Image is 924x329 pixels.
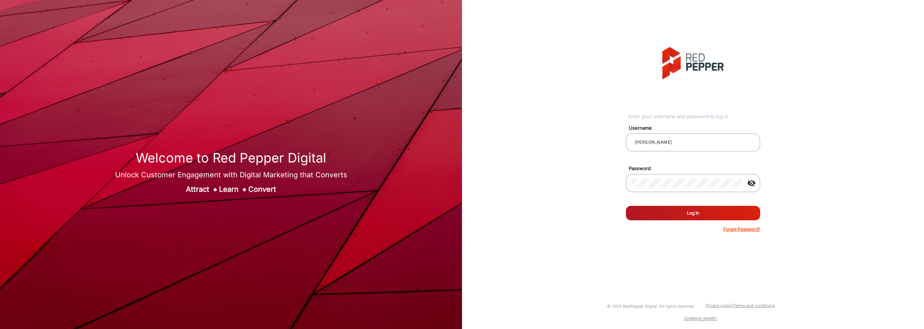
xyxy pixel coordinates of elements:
[632,138,754,147] input: Your username
[623,165,768,172] mat-label: Password
[626,206,760,220] button: Log In
[115,169,347,180] div: Unlock Customer Engagement with Digital Marketing that Converts
[607,304,695,309] small: © 2025 RedPepper Digital. All rights reserved.
[732,303,733,308] a: |
[213,185,217,194] span: ●
[242,185,247,194] span: ●
[684,316,717,321] a: [DOMAIN_NAME]
[723,226,760,233] p: Forgot Password?
[628,113,760,120] div: Enter your username and password to log in
[623,125,768,132] mat-label: Username
[733,303,775,308] a: Terms and conditions
[115,184,347,195] div: Attract Learn Convert
[706,303,732,308] a: Privacy policy
[662,47,724,79] img: vmg-logo
[115,150,347,166] h1: Welcome to Red Pepper Digital
[743,179,760,187] mat-icon: visibility_off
